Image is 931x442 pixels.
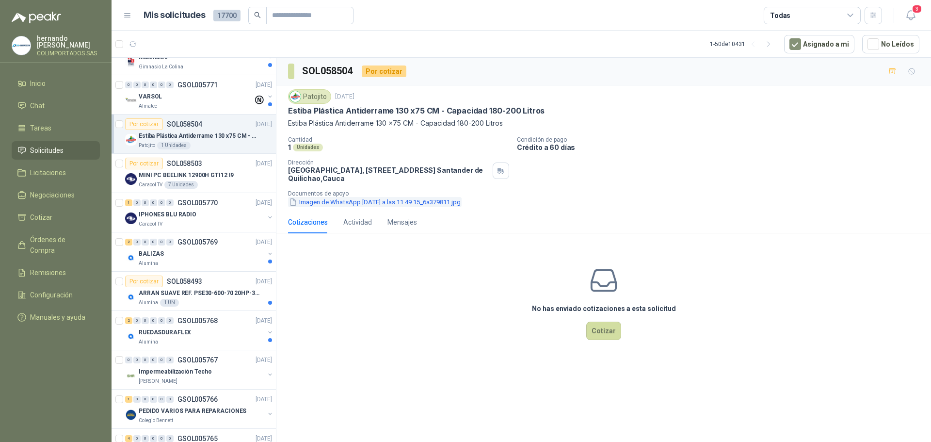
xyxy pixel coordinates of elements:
[144,8,206,22] h1: Mis solicitudes
[256,316,272,326] p: [DATE]
[177,317,218,324] p: GSOL005768
[139,367,212,377] p: Impermeabilización Techo
[166,357,174,363] div: 0
[142,239,149,246] div: 0
[125,370,137,381] img: Company Logo
[139,63,183,71] p: Gimnasio La Colina
[125,409,137,421] img: Company Logo
[30,212,52,223] span: Cotizar
[158,82,165,88] div: 0
[256,395,272,404] p: [DATE]
[12,12,61,23] img: Logo peakr
[177,239,218,246] p: GSOL005769
[288,197,462,207] button: Imagen de WhatsApp [DATE] a las 11.49.15_6a379811.jpg
[12,230,100,260] a: Órdenes de Compra
[12,119,100,137] a: Tareas
[862,35,919,53] button: No Leídos
[12,186,100,204] a: Negociaciones
[150,357,157,363] div: 0
[288,143,291,151] p: 1
[158,239,165,246] div: 0
[150,435,157,442] div: 0
[158,199,165,206] div: 0
[139,377,177,385] p: [PERSON_NAME]
[784,35,854,53] button: Asignado a mi
[139,299,158,307] p: Alumina
[12,74,100,93] a: Inicio
[139,220,162,228] p: Caracol TV
[125,79,274,110] a: 0 0 0 0 0 0 GSOL005771[DATE] Company LogoVARSOLAlmatec
[30,267,66,278] span: Remisiones
[133,357,141,363] div: 0
[125,82,132,88] div: 0
[177,435,218,442] p: GSOL005765
[139,102,157,110] p: Almatec
[150,82,157,88] div: 0
[912,4,922,14] span: 3
[139,142,155,149] p: Patojito
[112,154,276,193] a: Por cotizarSOL058503[DATE] Company LogoMINI PC BEELINK 12900H GTI12 I9Caracol TV7 Unidades
[387,217,417,228] div: Mensajes
[112,115,276,154] a: Por cotizarSOL058504[DATE] Company LogoEstiba Plástica Antiderrame 130 x75 CM - Capacidad 180-200...
[177,396,218,403] p: GSOL005766
[166,435,174,442] div: 0
[139,249,164,259] p: BALIZAS
[256,81,272,90] p: [DATE]
[256,238,272,247] p: [DATE]
[125,213,137,224] img: Company Logo
[139,289,259,298] p: ARRAN SUAVE REF. PSE30-600-70 20HP-30A
[288,118,919,129] p: Estiba Plástica Antiderrame 130 x75 CM - Capacidad 180-200 Litros
[125,435,132,442] div: 4
[290,91,301,102] img: Company Logo
[158,317,165,324] div: 0
[142,357,149,363] div: 0
[213,10,241,21] span: 17700
[30,78,46,89] span: Inicio
[362,65,406,77] div: Por cotizar
[30,290,73,300] span: Configuración
[256,120,272,129] p: [DATE]
[30,190,75,200] span: Negociaciones
[125,354,274,385] a: 0 0 0 0 0 0 GSOL005767[DATE] Company LogoImpermeabilización Techo[PERSON_NAME]
[125,393,274,425] a: 1 0 0 0 0 0 GSOL005766[DATE] Company LogoPEDIDO VARIOS PARA REPARACIONESColegio Bennett
[167,278,202,285] p: SOL058493
[125,55,137,67] img: Company Logo
[125,396,132,403] div: 1
[150,396,157,403] div: 0
[254,12,261,18] span: search
[288,159,489,166] p: Dirección
[142,396,149,403] div: 0
[166,82,174,88] div: 0
[166,239,174,246] div: 0
[160,299,179,307] div: 1 UN
[158,357,165,363] div: 0
[256,198,272,208] p: [DATE]
[288,106,545,116] p: Estiba Plástica Antiderrame 130 x75 CM - Capacidad 180-200 Litros
[125,330,137,342] img: Company Logo
[532,303,676,314] h3: No has enviado cotizaciones a esta solicitud
[30,312,85,323] span: Manuales y ayuda
[125,239,132,246] div: 2
[288,89,331,104] div: Patojito
[30,100,45,111] span: Chat
[166,396,174,403] div: 0
[125,197,274,228] a: 1 0 0 0 0 0 GSOL005770[DATE] Company LogoIPHONES BLU RADIOCaracol TV
[142,435,149,442] div: 0
[125,252,137,263] img: Company Logo
[125,236,274,267] a: 2 0 0 0 0 0 GSOL005769[DATE] Company LogoBALIZASAlumina
[335,92,354,101] p: [DATE]
[177,82,218,88] p: GSOL005771
[710,36,776,52] div: 1 - 50 de 10431
[158,435,165,442] div: 0
[139,210,196,219] p: IPHONES BLU RADIO
[139,171,234,180] p: MINI PC BEELINK 12900H GTI12 I9
[288,190,927,197] p: Documentos de apoyo
[517,143,927,151] p: Crédito a 60 días
[133,435,141,442] div: 0
[302,64,354,79] h3: SOL058504
[167,121,202,128] p: SOL058504
[167,160,202,167] p: SOL058503
[30,123,51,133] span: Tareas
[12,263,100,282] a: Remisiones
[133,199,141,206] div: 0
